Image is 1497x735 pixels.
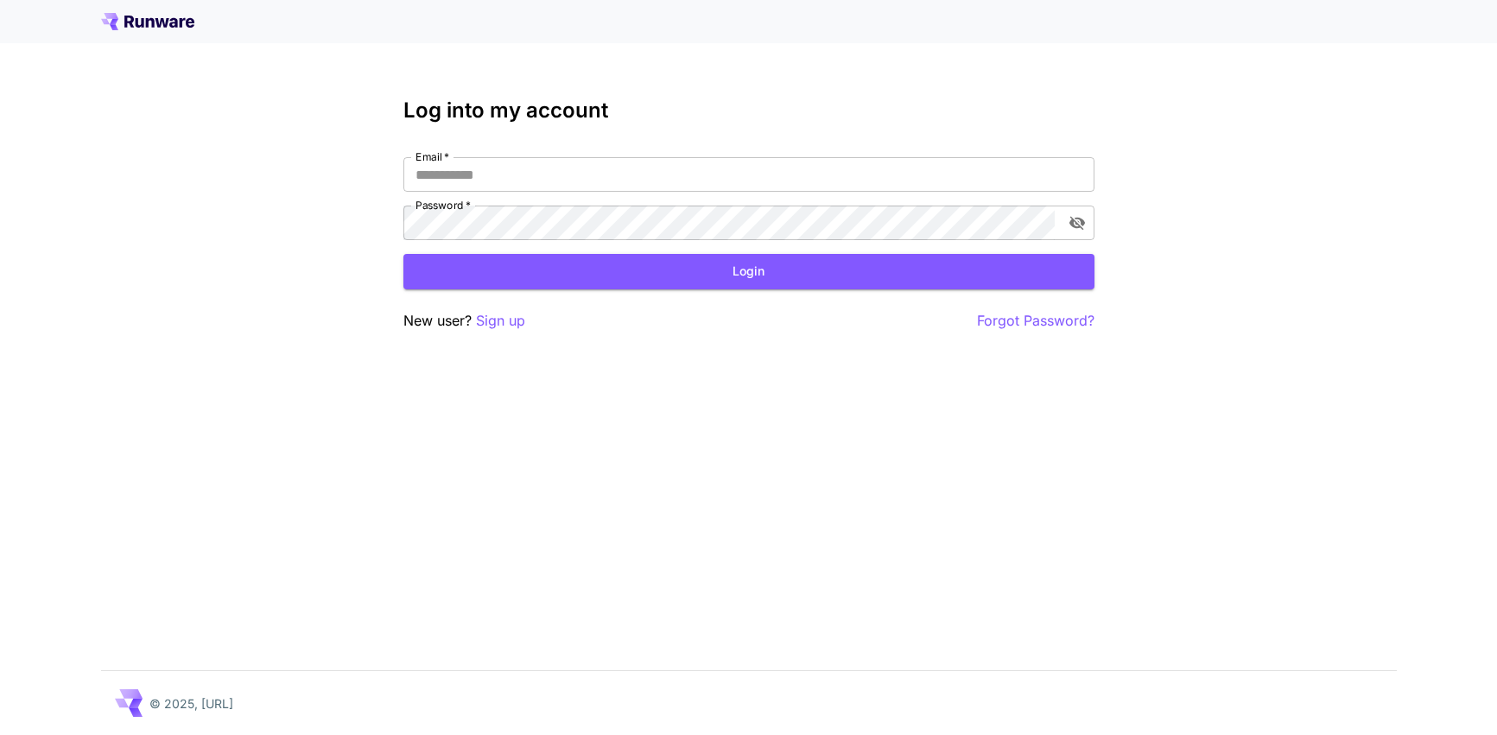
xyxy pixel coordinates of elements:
label: Email [415,149,449,164]
button: Forgot Password? [977,310,1094,332]
button: Sign up [476,310,525,332]
h3: Log into my account [403,98,1094,123]
label: Password [415,198,471,212]
p: © 2025, [URL] [149,694,233,713]
button: Login [403,254,1094,289]
button: toggle password visibility [1062,207,1093,238]
p: New user? [403,310,525,332]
